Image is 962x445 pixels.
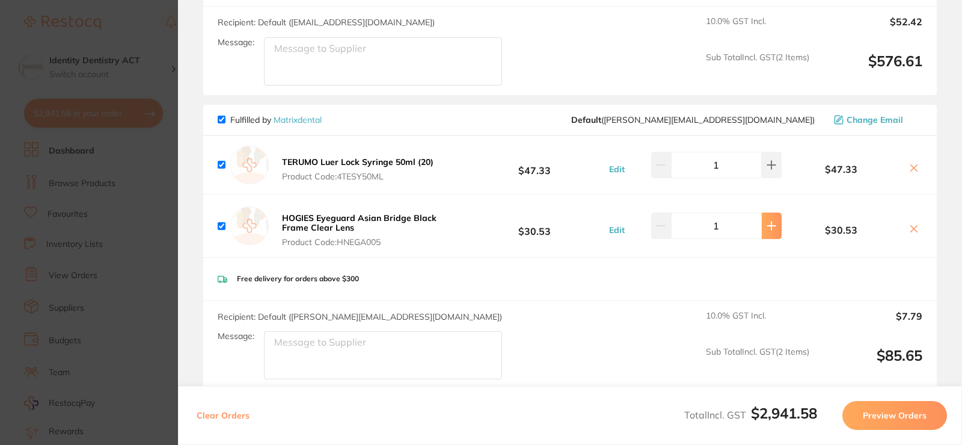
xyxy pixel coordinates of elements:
[706,16,809,43] span: 10.0 % GST Incl.
[278,157,437,182] button: TERUMO Luer Lock Syringe 50ml (20) Product Code:4TESY50ML
[218,331,254,341] label: Message:
[230,207,269,245] img: empty.jpg
[274,114,322,125] a: Matrixdental
[819,16,922,43] output: $52.42
[830,114,922,125] button: Change Email
[282,213,437,233] b: HOGIES Eyeguard Asian Bridge Black Frame Clear Lens
[684,409,817,421] span: Total Incl. GST
[282,237,461,247] span: Product Code: HNEGA005
[706,347,809,380] span: Sub Total Incl. GST ( 2 Items)
[819,347,922,380] output: $85.65
[842,401,947,430] button: Preview Orders
[706,311,809,337] span: 10.0 % GST Incl.
[230,146,269,184] img: empty.jpg
[218,311,502,322] span: Recipient: Default ( [PERSON_NAME][EMAIL_ADDRESS][DOMAIN_NAME] )
[706,52,809,86] span: Sub Total Incl. GST ( 2 Items)
[847,115,903,125] span: Change Email
[819,52,922,86] output: $576.61
[193,401,253,430] button: Clear Orders
[819,311,922,337] output: $7.79
[282,172,434,181] span: Product Code: 4TESY50ML
[278,213,464,247] button: HOGIES Eyeguard Asian Bridge Black Frame Clear Lens Product Code:HNEGA005
[571,114,601,125] b: Default
[605,225,628,235] button: Edit
[282,157,434,167] b: TERUMO Luer Lock Syringe 50ml (20)
[464,154,605,176] b: $47.33
[218,17,435,28] span: Recipient: Default ( [EMAIL_ADDRESS][DOMAIN_NAME] )
[782,225,901,235] b: $30.53
[230,115,322,125] p: Fulfilled by
[237,275,359,283] p: Free delivery for orders above $300
[571,115,815,125] span: peter@matrixdental.com.au
[751,404,817,422] b: $2,941.58
[464,215,605,237] b: $30.53
[782,164,901,175] b: $47.33
[605,164,628,175] button: Edit
[218,37,254,48] label: Message:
